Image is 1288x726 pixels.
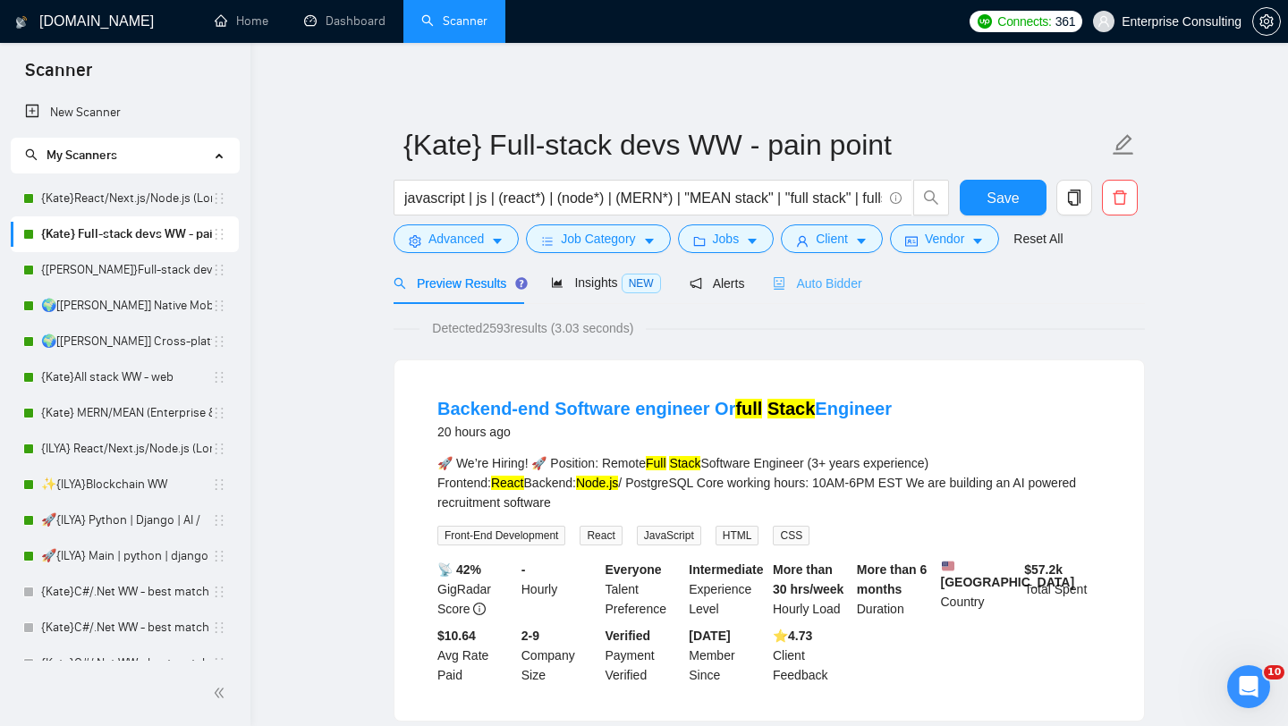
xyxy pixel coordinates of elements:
img: 🇺🇸 [942,560,954,572]
span: NEW [622,274,661,293]
button: Save [960,180,1046,215]
span: holder [212,477,226,492]
span: holder [212,656,226,671]
span: Connects: [997,12,1051,31]
button: folderJobscaret-down [678,224,775,253]
div: Member Since [685,626,769,685]
div: Experience Level [685,560,769,619]
b: - [521,562,526,577]
span: notification [690,277,702,290]
span: double-left [213,684,231,702]
span: caret-down [491,234,504,248]
b: More than 30 hrs/week [773,562,843,596]
span: idcard [905,234,918,248]
a: Reset All [1013,229,1063,249]
span: holder [212,191,226,206]
span: search [914,190,948,206]
input: Search Freelance Jobs... [404,187,882,209]
li: {Kate}C#/.Net WW - best match [11,574,239,610]
a: 🚀{ILYA} Main | python | django | AI (+less than 30 h) [41,538,212,574]
span: Alerts [690,276,745,291]
mark: React [491,476,524,490]
mark: Stack [669,456,700,470]
li: {Kate} Full-stack devs WW - pain point [11,216,239,252]
b: Intermediate [689,562,763,577]
li: {Kate}C#/.Net WW - best match (not preferred location) [11,610,239,646]
span: caret-down [971,234,984,248]
a: {Kate}React/Next.js/Node.js (Long-term, All Niches) [41,181,212,216]
li: {Kate}All stack WW - web [11,359,239,395]
div: Hourly [518,560,602,619]
span: Detected 2593 results (3.03 seconds) [419,318,646,338]
mark: full [735,399,762,418]
a: 🚀{ILYA} Python | Django | AI / [41,502,212,538]
span: holder [212,263,226,277]
a: {Kate}C#/.Net WW - best match (not preferred location) [41,610,212,646]
span: Save [987,187,1019,209]
div: Tooltip anchor [513,275,530,291]
li: {Kate}C#/.Net WW - best match (<1 month) [11,646,239,681]
span: holder [212,370,226,384]
span: Auto Bidder [773,276,861,291]
li: 🌍[Kate] Cross-platform Mobile WW [11,324,239,359]
div: 🚀 We’re Hiring! 🚀 Position: Remote Software Engineer (3+ years experience) Frontend: Backend: / P... [437,453,1101,512]
span: Scanner [11,57,106,95]
span: setting [1253,14,1280,29]
span: JavaScript [637,526,701,545]
li: {Kate}Full-stack devs WW (<1 month) - pain point [11,252,239,288]
span: Front-End Development [437,526,565,545]
li: {Kate}React/Next.js/Node.js (Long-term, All Niches) [11,181,239,216]
li: {ILYA} React/Next.js/Node.js (Long-term, All Niches) [11,431,239,467]
span: search [394,277,406,290]
span: 361 [1055,12,1075,31]
span: React [580,526,622,545]
b: Everyone [606,562,662,577]
div: Total Spent [1021,560,1105,619]
button: delete [1102,180,1138,215]
span: setting [409,234,421,248]
b: $ 57.2k [1024,562,1063,577]
span: search [25,148,38,161]
mark: Full [646,456,666,470]
span: My Scanners [25,148,117,163]
div: Payment Verified [602,626,686,685]
b: 📡 42% [437,562,481,577]
span: Insights [551,275,660,290]
b: $10.64 [437,629,476,643]
a: 🌍[[PERSON_NAME]] Native Mobile WW [41,288,212,324]
span: My Scanners [47,148,117,163]
span: Job Category [561,229,635,249]
li: New Scanner [11,95,239,131]
a: {Kate}C#/.Net WW - best match [41,574,212,610]
button: barsJob Categorycaret-down [526,224,670,253]
span: holder [212,406,226,420]
span: caret-down [855,234,868,248]
span: caret-down [643,234,656,248]
div: GigRadar Score [434,560,518,619]
a: 🌍[[PERSON_NAME]] Cross-platform Mobile WW [41,324,212,359]
div: Client Feedback [769,626,853,685]
a: {Kate} MERN/MEAN (Enterprise & SaaS) [41,395,212,431]
span: user [1097,15,1110,28]
a: homeHome [215,13,268,29]
a: {Kate}C#/.Net WW - best match (<1 month) [41,646,212,681]
span: area-chart [551,276,563,289]
span: info-circle [890,192,902,204]
a: {ILYA} React/Next.js/Node.js (Long-term, All Niches) [41,431,212,467]
div: 20 hours ago [437,421,892,443]
input: Scanner name... [403,122,1108,167]
button: idcardVendorcaret-down [890,224,999,253]
mark: Stack [767,399,815,418]
a: ✨{ILYA}Blockchain WW [41,467,212,502]
span: Advanced [428,229,484,249]
div: Avg Rate Paid [434,626,518,685]
span: Vendor [925,229,964,249]
a: dashboardDashboard [304,13,386,29]
button: userClientcaret-down [781,224,883,253]
li: 🚀{ILYA} Python | Django | AI / [11,502,239,538]
span: folder [693,234,706,248]
span: holder [212,585,226,599]
div: Company Size [518,626,602,685]
span: holder [212,513,226,528]
span: holder [212,620,226,635]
